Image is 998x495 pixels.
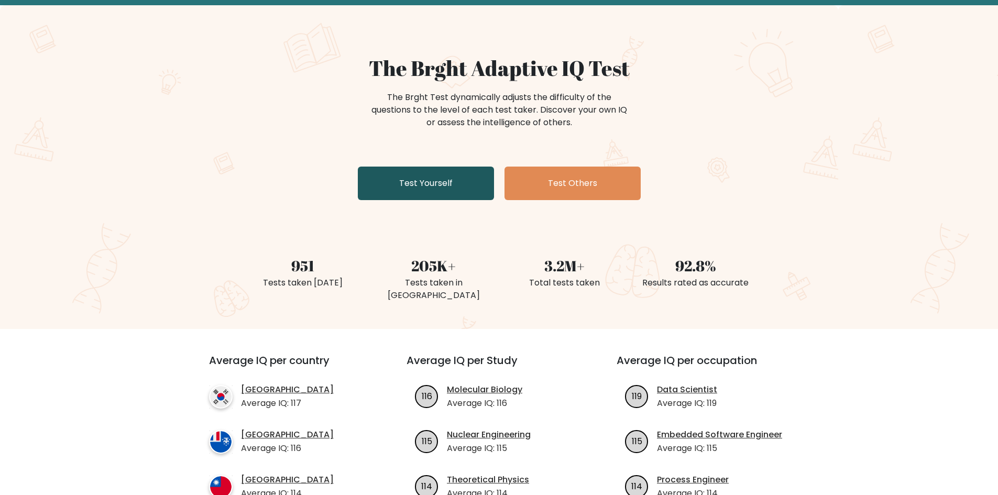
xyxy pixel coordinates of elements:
a: Embedded Software Engineer [657,428,782,441]
text: 116 [422,390,432,402]
div: Tests taken in [GEOGRAPHIC_DATA] [375,277,493,302]
div: 205K+ [375,255,493,277]
p: Average IQ: 115 [657,442,782,455]
div: 3.2M+ [506,255,624,277]
h3: Average IQ per country [209,354,369,379]
a: [GEOGRAPHIC_DATA] [241,383,334,396]
p: Average IQ: 115 [447,442,531,455]
img: country [209,430,233,454]
a: Process Engineer [657,474,729,486]
a: Nuclear Engineering [447,428,531,441]
img: country [209,385,233,409]
a: Theoretical Physics [447,474,529,486]
text: 115 [632,435,642,447]
p: Average IQ: 116 [241,442,334,455]
div: 92.8% [637,255,755,277]
div: 951 [244,255,362,277]
text: 115 [422,435,432,447]
div: The Brght Test dynamically adjusts the difficulty of the questions to the level of each test take... [368,91,630,129]
h1: The Brght Adaptive IQ Test [244,56,755,81]
a: [GEOGRAPHIC_DATA] [241,474,334,486]
a: [GEOGRAPHIC_DATA] [241,428,334,441]
div: Results rated as accurate [637,277,755,289]
a: Test Yourself [358,167,494,200]
h3: Average IQ per Study [407,354,591,379]
div: Total tests taken [506,277,624,289]
a: Test Others [505,167,641,200]
text: 114 [421,480,432,492]
a: Molecular Biology [447,383,522,396]
a: Data Scientist [657,383,717,396]
p: Average IQ: 119 [657,397,717,410]
text: 119 [632,390,642,402]
div: Tests taken [DATE] [244,277,362,289]
text: 114 [631,480,642,492]
h3: Average IQ per occupation [617,354,802,379]
p: Average IQ: 117 [241,397,334,410]
p: Average IQ: 116 [447,397,522,410]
